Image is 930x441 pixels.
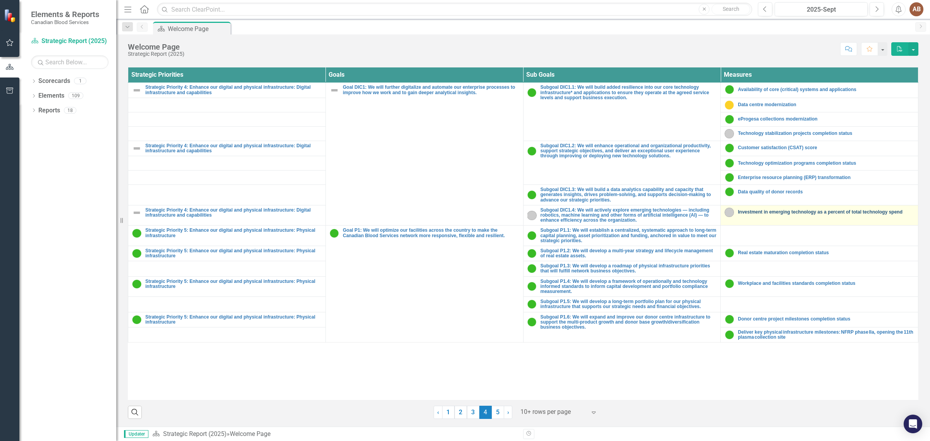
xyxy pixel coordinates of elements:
[721,246,918,261] td: Double-Click to Edit Right Click for Context Menu
[738,161,914,166] a: Technology optimization programs completion status
[128,43,184,51] div: Welcome Page
[128,205,326,226] td: Double-Click to Edit Right Click for Context Menu
[527,211,537,220] img: No Information
[541,85,717,100] a: Subgoal DIC1.1: We will build added resilience into our core technology infrastructure* and appli...
[721,171,918,185] td: Double-Click to Edit Right Click for Context Menu
[541,279,717,295] a: Subgoal P1.4: We will develop a framework of operationally and technology informed standards to i...
[725,85,734,94] img: On Target
[523,312,721,343] td: Double-Click to Edit Right Click for Context Menu
[64,107,76,114] div: 18
[721,83,918,98] td: Double-Click to Edit Right Click for Context Menu
[230,430,270,438] div: Welcome Page
[128,226,326,246] td: Double-Click to Edit Right Click for Context Menu
[721,112,918,126] td: Double-Click to Edit Right Click for Context Menu
[145,279,322,289] a: Strategic Priority 5: Enhance our digital and physical infrastructure: Physical infrastructure
[330,229,339,238] img: On Target
[437,408,439,416] span: ‹
[541,315,717,330] a: Subgoal P1.6: We will expand and improve our donor centre infrastructure to support the multi-pro...
[721,126,918,141] td: Double-Click to Edit Right Click for Context Menu
[163,430,227,438] a: Strategic Report (2025)
[31,37,108,46] a: Strategic Report (2025)
[128,246,326,261] td: Double-Click to Edit Right Click for Context Menu
[725,208,734,217] img: No Information
[738,145,914,150] a: Customer satisfaction (CSAT) score
[467,406,479,419] a: 3
[523,276,721,297] td: Double-Click to Edit Right Click for Context Menu
[168,24,229,34] div: Welcome Page
[725,115,734,124] img: On Target
[124,430,148,438] span: Updater
[38,91,64,100] a: Elements
[31,55,108,69] input: Search Below...
[725,173,734,182] img: On Target
[38,106,60,115] a: Reports
[330,86,339,95] img: Not Defined
[527,231,537,240] img: On Target
[74,78,86,84] div: 1
[523,226,721,246] td: Double-Click to Edit Right Click for Context Menu
[523,83,721,141] td: Double-Click to Edit Right Click for Context Menu
[541,264,717,274] a: Subgoal P1.3: We will develop a roadmap of physical infrastructure priorities that will fulfill n...
[541,143,717,159] a: Subgoal DIC1.2: We will enhance operational and organizational productivity, support strategic ob...
[145,315,322,325] a: Strategic Priority 5: Enhance our digital and physical infrastructure: Physical infrastructure
[507,408,509,416] span: ›
[31,10,99,19] span: Elements & Reports
[723,6,739,12] span: Search
[725,248,734,258] img: On Target
[128,51,184,57] div: Strategic Report (2025)
[541,299,717,309] a: Subgoal P1.5: We will develop a long-term portfolio plan for our physical infrastructure that sup...
[132,279,141,289] img: On Target
[38,77,70,86] a: Scorecards
[527,88,537,97] img: On Target
[325,83,523,226] td: Double-Click to Edit Right Click for Context Menu
[721,185,918,205] td: Double-Click to Edit Right Click for Context Menu
[442,406,455,419] a: 1
[738,281,914,286] a: Workplace and facilities standards completion status
[904,415,922,433] div: Open Intercom Messenger
[523,185,721,205] td: Double-Click to Edit Right Click for Context Menu
[725,187,734,196] img: On Target
[128,141,326,156] td: Double-Click to Edit Right Click for Context Menu
[527,282,537,291] img: On Target
[132,229,141,238] img: On Target
[541,248,717,258] a: Subgoal P1.2: We will develop a multi-year strategy and lifecycle management of real estate assets.
[31,19,99,25] small: Canadian Blood Services
[132,249,141,258] img: On Target
[777,5,865,14] div: 2025-Sept
[132,86,141,95] img: Not Defined
[523,246,721,261] td: Double-Click to Edit Right Click for Context Menu
[541,187,717,203] a: Subgoal DIC1.3: We will build a data analytics capability and capacity that generates insights, d...
[132,315,141,324] img: On Target
[725,143,734,153] img: On Target
[738,250,914,255] a: Real estate maturation completion status
[725,315,734,324] img: On Target
[725,279,734,288] img: On Target
[145,85,322,95] a: Strategic Priority 4: Enhance our digital and physical infrastructure: Digital infrastructure and...
[721,312,918,327] td: Double-Click to Edit Right Click for Context Menu
[738,317,914,322] a: Donor centre project milestones completion status
[455,406,467,419] a: 2
[523,297,721,312] td: Double-Click to Edit Right Click for Context Menu
[145,248,322,258] a: Strategic Priority 5: Enhance our digital and physical infrastructure: Physical infrastructure
[725,129,734,138] img: No Information
[145,228,322,238] a: Strategic Priority 5: Enhance our digital and physical infrastructure: Physical infrastructure
[738,131,914,136] a: Technology stabilization projects completion status
[909,2,923,16] button: AB
[738,102,914,107] a: Data centre modernization
[157,3,752,16] input: Search ClearPoint...
[738,330,914,340] a: Deliver key physical infrastructure milestones: NFRP phase IIa, opening the 11th plasma collectio...
[738,210,914,215] a: Investment in emerging technology as a percent of total technology spend
[132,144,141,153] img: Not Defined
[527,300,537,309] img: On Target
[527,264,537,273] img: On Target
[725,330,734,339] img: On Target
[725,100,734,110] img: Caution
[492,406,504,419] a: 5
[4,9,17,22] img: ClearPoint Strategy
[527,190,537,200] img: On Target
[721,156,918,171] td: Double-Click to Edit Right Click for Context Menu
[325,226,523,343] td: Double-Click to Edit Right Click for Context Menu
[145,208,322,218] a: Strategic Priority 4: Enhance our digital and physical infrastructure: Digital infrastructure and...
[541,208,717,223] a: Subgoal DIC1.4: We will actively explore emerging technologies — including robotics, machine lear...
